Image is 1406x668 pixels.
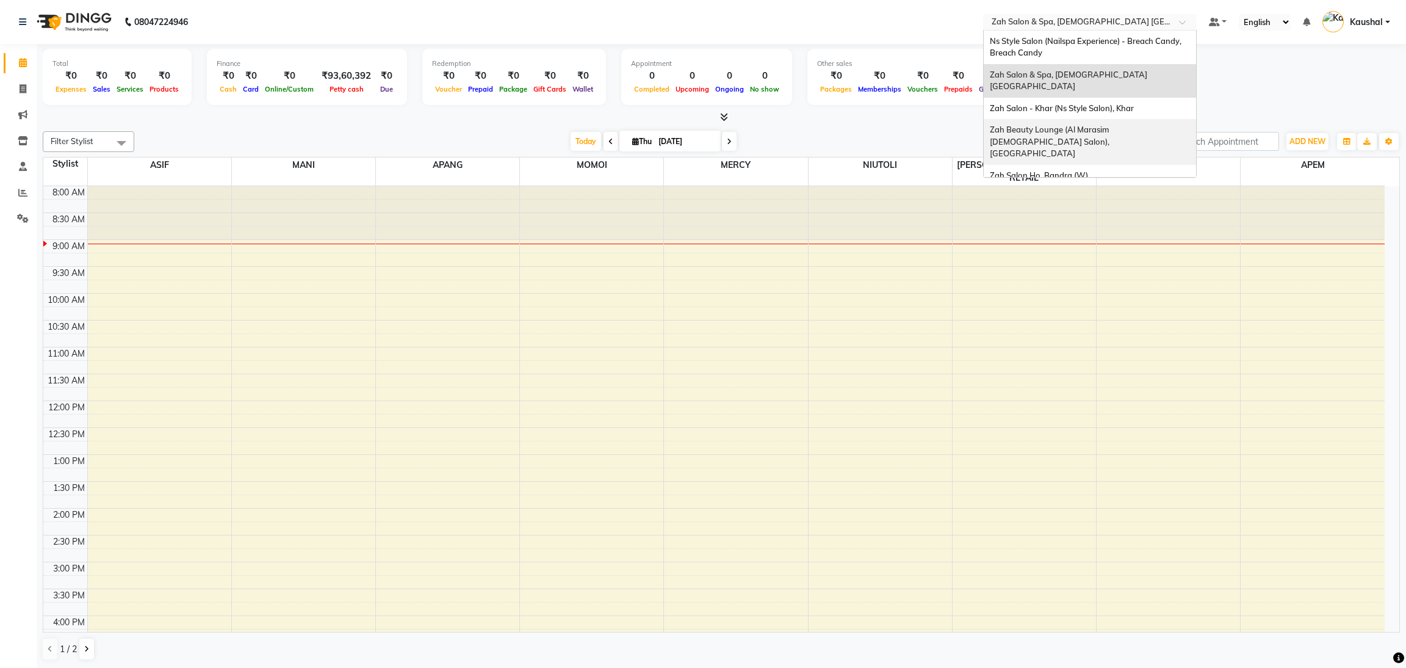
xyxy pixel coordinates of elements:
span: Filter Stylist [51,136,93,146]
div: ₹0 [240,69,262,83]
span: No show [747,85,782,93]
div: 12:30 PM [46,428,87,441]
div: ₹0 [432,69,465,83]
button: ADD NEW [1286,133,1328,150]
div: ₹0 [569,69,596,83]
div: ₹0 [114,69,146,83]
span: APANG [376,158,519,173]
div: ₹0 [941,69,976,83]
span: Zah Beauty Lounge (Al Marasim [DEMOGRAPHIC_DATA] Salon), [GEOGRAPHIC_DATA] [990,125,1113,158]
div: Other sales [817,59,1015,69]
span: Prepaids [941,85,976,93]
span: Today [571,132,601,151]
div: ₹0 [904,69,941,83]
span: Packages [817,85,855,93]
div: 0 [712,69,747,83]
span: MANI [232,158,375,173]
input: Search Appointment [1172,132,1279,151]
span: APEM [1241,158,1385,173]
div: 0 [631,69,672,83]
div: 8:30 AM [50,213,87,226]
div: ₹0 [465,69,496,83]
div: 10:30 AM [45,321,87,333]
div: 10:00 AM [45,294,87,307]
div: ₹0 [262,69,317,83]
span: Card [240,85,262,93]
span: MOMOI [520,158,663,173]
div: 8:00 AM [50,186,87,199]
span: Thu [629,137,655,146]
span: Gift Cards [530,85,569,93]
span: 1 / 2 [60,643,77,656]
div: 12:00 PM [46,401,87,414]
span: Cash [217,85,240,93]
span: [PERSON_NAME] - ZAH BEAUTY RETAIL [953,158,1096,186]
div: ₹0 [976,69,1015,83]
span: Voucher [432,85,465,93]
div: 0 [672,69,712,83]
span: Ongoing [712,85,747,93]
span: Zah Salon Ho, Bandra (W) [990,170,1088,180]
div: 0 [747,69,782,83]
div: ₹0 [146,69,182,83]
span: Vouchers [904,85,941,93]
div: 9:30 AM [50,267,87,280]
div: ₹0 [817,69,855,83]
div: ₹0 [217,69,240,83]
div: Redemption [432,59,596,69]
div: Finance [217,59,397,69]
ng-dropdown-panel: Options list [983,30,1197,178]
div: ₹0 [855,69,904,83]
span: Expenses [52,85,90,93]
div: 1:30 PM [51,482,87,495]
span: Upcoming [672,85,712,93]
span: Services [114,85,146,93]
div: 2:00 PM [51,509,87,521]
div: Total [52,59,182,69]
div: 11:00 AM [45,347,87,360]
span: Prepaid [465,85,496,93]
span: Zah Salon & Spa, [DEMOGRAPHIC_DATA] [GEOGRAPHIC_DATA] [990,70,1149,92]
div: ₹93,60,392 [317,69,376,83]
span: ADD NEW [1289,137,1325,146]
b: 08047224946 [134,5,188,39]
span: Due [377,85,396,93]
input: 2025-09-04 [655,133,716,151]
span: ASIF [88,158,231,173]
span: Wallet [569,85,596,93]
span: Ns Style Salon (Nailspa Experience) - Breach Candy, Breach Candy [990,36,1183,58]
span: Petty cash [326,85,367,93]
span: Sales [90,85,114,93]
span: Online/Custom [262,85,317,93]
div: 11:30 AM [45,374,87,387]
div: 4:00 PM [51,616,87,629]
span: NIUTOLI [809,158,952,173]
div: ₹0 [496,69,530,83]
div: 9:00 AM [50,240,87,253]
span: Completed [631,85,672,93]
span: Zah Salon - Khar (Ns Style Salon), Khar [990,103,1134,113]
div: ₹0 [530,69,569,83]
div: 1:00 PM [51,455,87,468]
div: 2:30 PM [51,535,87,548]
span: Gift Cards [976,85,1015,93]
div: 3:30 PM [51,589,87,602]
div: ₹0 [376,69,397,83]
div: ₹0 [90,69,114,83]
div: 3:00 PM [51,562,87,575]
div: Stylist [43,158,87,170]
span: Package [496,85,530,93]
img: Kaushal [1322,11,1344,32]
div: Appointment [631,59,782,69]
div: ₹0 [52,69,90,83]
span: Memberships [855,85,904,93]
img: logo [31,5,115,39]
span: Products [146,85,182,93]
span: MERCY [664,158,807,173]
span: Kaushal [1350,16,1383,29]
